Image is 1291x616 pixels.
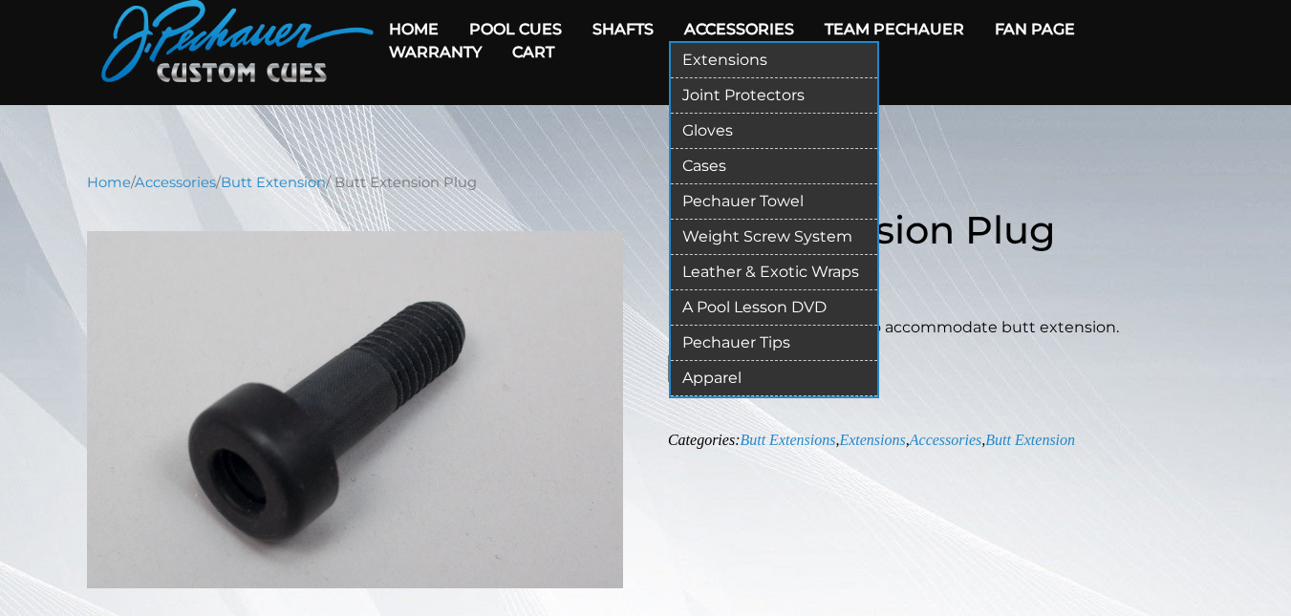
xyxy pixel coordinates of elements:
a: Weight Screw System [671,220,877,255]
a: Butt Extension [985,432,1075,448]
a: Pechauer Tips [671,326,877,361]
h1: Butt Extension Plug [668,207,1205,253]
img: Butt-Extension.png [87,231,624,588]
a: Team Pechauer [809,5,979,53]
a: Extensions [671,43,877,78]
a: Cart [497,28,570,76]
a: Home [87,174,131,191]
a: Apparel [671,361,877,396]
a: Accessories [135,174,216,191]
a: Accessories [910,432,982,448]
a: Accessories [669,5,809,53]
a: Fan Page [979,5,1090,53]
a: Butt Extensions [740,432,835,448]
p: Replaces rubber bumper to accommodate butt extension. [668,316,1205,339]
a: Leather & Exotic Wraps [671,255,877,290]
a: Pechauer Towel [671,184,877,220]
span: Categories: , , , [668,432,1075,448]
a: Home [374,5,454,53]
a: Warranty [374,28,497,76]
a: A Pool Lesson DVD [671,290,877,326]
a: Gloves [671,114,877,149]
a: Pool Cues [454,5,577,53]
a: Extensions [839,432,905,448]
nav: Breadcrumb [87,172,1205,193]
a: Joint Protectors [671,78,877,114]
a: Cases [671,149,877,184]
a: Shafts [577,5,669,53]
a: Butt Extension [221,174,326,191]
